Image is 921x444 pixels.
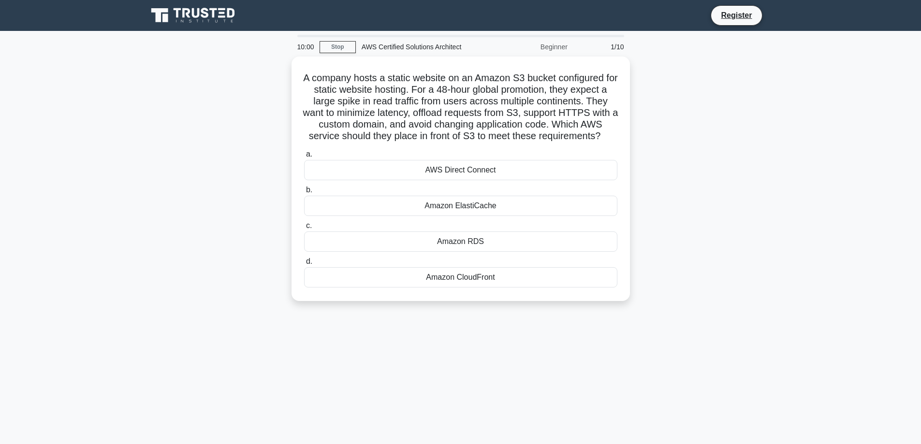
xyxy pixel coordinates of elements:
div: Amazon CloudFront [304,267,617,287]
a: Register [715,9,758,21]
span: a. [306,150,312,158]
h5: A company hosts a static website on an Amazon S3 bucket configured for static website hosting. Fo... [303,72,618,143]
div: Amazon RDS [304,231,617,252]
div: Beginner [489,37,573,57]
span: b. [306,186,312,194]
div: 10:00 [292,37,320,57]
a: Stop [320,41,356,53]
div: AWS Direct Connect [304,160,617,180]
div: Amazon ElastiCache [304,196,617,216]
div: 1/10 [573,37,630,57]
div: AWS Certified Solutions Architect [356,37,489,57]
span: c. [306,221,312,229]
span: d. [306,257,312,265]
